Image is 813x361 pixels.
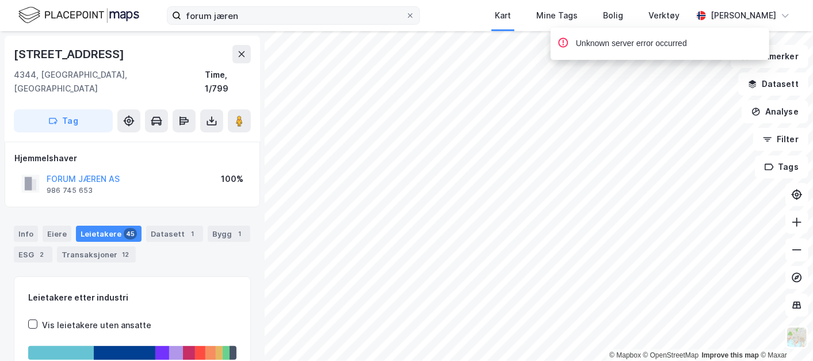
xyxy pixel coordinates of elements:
[43,226,71,242] div: Eiere
[648,9,680,22] div: Verktøy
[47,186,93,195] div: 986 745 653
[755,155,808,178] button: Tags
[495,9,511,22] div: Kart
[738,73,808,96] button: Datasett
[124,228,137,240] div: 45
[14,151,250,165] div: Hjemmelshaver
[76,226,142,242] div: Leietakere
[14,246,52,263] div: ESG
[753,128,808,151] button: Filter
[702,351,759,359] a: Improve this map
[609,351,641,359] a: Mapbox
[42,318,151,332] div: Vis leietakere uten ansatte
[28,291,236,305] div: Leietakere etter industri
[205,68,251,96] div: Time, 1/799
[536,9,578,22] div: Mine Tags
[14,68,205,96] div: 4344, [GEOGRAPHIC_DATA], [GEOGRAPHIC_DATA]
[14,109,113,132] button: Tag
[181,7,406,24] input: Søk på adresse, matrikkel, gårdeiere, leietakere eller personer
[755,306,813,361] div: Kontrollprogram for chat
[643,351,699,359] a: OpenStreetMap
[14,45,127,63] div: [STREET_ADDRESS]
[18,5,139,25] img: logo.f888ab2527a4732fd821a326f86c7f29.svg
[234,228,246,240] div: 1
[208,226,250,242] div: Bygg
[36,249,48,260] div: 2
[14,226,38,242] div: Info
[755,306,813,361] iframe: Chat Widget
[221,172,243,186] div: 100%
[603,9,623,22] div: Bolig
[120,249,131,260] div: 12
[146,226,203,242] div: Datasett
[57,246,136,263] div: Transaksjoner
[711,9,776,22] div: [PERSON_NAME]
[742,100,808,123] button: Analyse
[187,228,199,240] div: 1
[576,37,687,51] div: Unknown server error occurred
